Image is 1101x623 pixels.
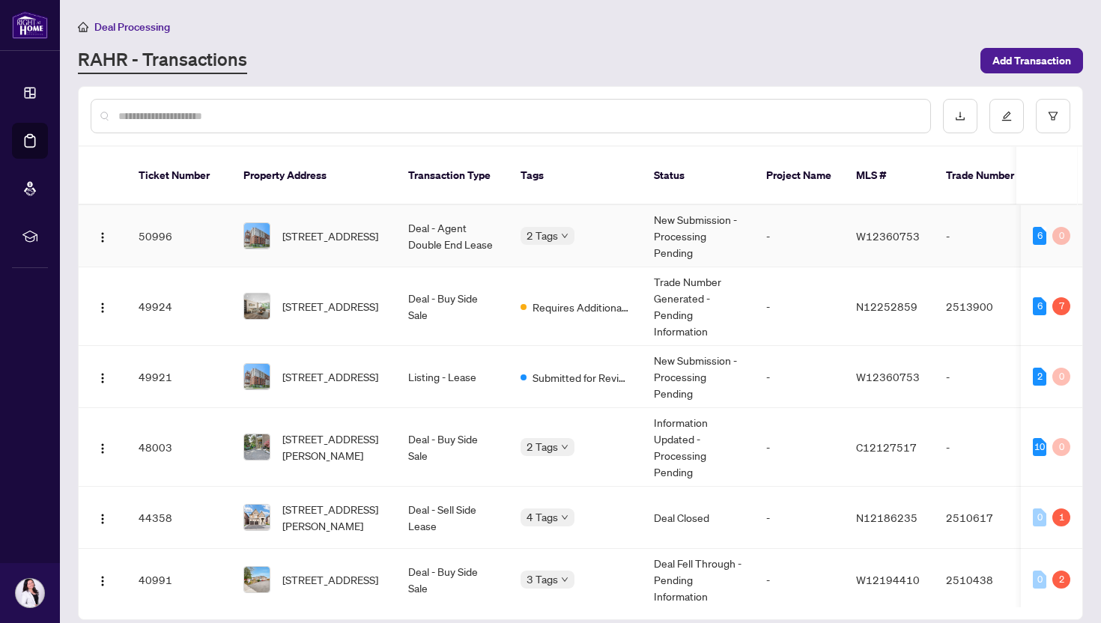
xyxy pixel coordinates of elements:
[396,549,509,611] td: Deal - Buy Side Sale
[91,224,115,248] button: Logo
[934,205,1039,267] td: -
[527,438,558,455] span: 2 Tags
[856,440,917,454] span: C12127517
[94,20,170,34] span: Deal Processing
[561,576,568,583] span: down
[1036,99,1070,133] button: filter
[282,571,378,588] span: [STREET_ADDRESS]
[396,267,509,346] td: Deal - Buy Side Sale
[1033,571,1046,589] div: 0
[1048,111,1058,121] span: filter
[955,111,965,121] span: download
[1052,297,1070,315] div: 7
[78,22,88,32] span: home
[396,487,509,549] td: Deal - Sell Side Lease
[980,48,1083,73] button: Add Transaction
[642,487,754,549] td: Deal Closed
[1033,508,1046,526] div: 0
[934,346,1039,408] td: -
[934,487,1039,549] td: 2510617
[754,487,844,549] td: -
[754,147,844,205] th: Project Name
[282,368,378,385] span: [STREET_ADDRESS]
[97,513,109,525] img: Logo
[561,232,568,240] span: down
[1052,508,1070,526] div: 1
[642,205,754,267] td: New Submission - Processing Pending
[527,227,558,244] span: 2 Tags
[127,549,231,611] td: 40991
[244,505,270,530] img: thumbnail-img
[992,49,1071,73] span: Add Transaction
[509,147,642,205] th: Tags
[642,147,754,205] th: Status
[754,205,844,267] td: -
[244,364,270,389] img: thumbnail-img
[754,267,844,346] td: -
[396,205,509,267] td: Deal - Agent Double End Lease
[396,346,509,408] td: Listing - Lease
[943,99,977,133] button: download
[533,299,630,315] span: Requires Additional Docs
[1033,297,1046,315] div: 6
[533,369,630,386] span: Submitted for Review
[989,99,1024,133] button: edit
[91,435,115,459] button: Logo
[244,567,270,592] img: thumbnail-img
[527,508,558,526] span: 4 Tags
[844,147,934,205] th: MLS #
[91,365,115,389] button: Logo
[642,549,754,611] td: Deal Fell Through - Pending Information
[1033,368,1046,386] div: 2
[396,408,509,487] td: Deal - Buy Side Sale
[754,549,844,611] td: -
[97,575,109,587] img: Logo
[642,346,754,408] td: New Submission - Processing Pending
[282,431,384,464] span: [STREET_ADDRESS][PERSON_NAME]
[127,147,231,205] th: Ticket Number
[396,147,509,205] th: Transaction Type
[1052,227,1070,245] div: 0
[754,408,844,487] td: -
[244,223,270,249] img: thumbnail-img
[1033,227,1046,245] div: 6
[1033,438,1046,456] div: 10
[78,47,247,74] a: RAHR - Transactions
[12,11,48,39] img: logo
[1041,571,1086,616] button: Open asap
[642,267,754,346] td: Trade Number Generated - Pending Information
[856,229,920,243] span: W12360753
[127,408,231,487] td: 48003
[97,302,109,314] img: Logo
[127,346,231,408] td: 49921
[244,294,270,319] img: thumbnail-img
[97,443,109,455] img: Logo
[231,147,396,205] th: Property Address
[97,372,109,384] img: Logo
[754,346,844,408] td: -
[91,294,115,318] button: Logo
[642,408,754,487] td: Information Updated - Processing Pending
[856,511,917,524] span: N12186235
[934,549,1039,611] td: 2510438
[856,370,920,383] span: W12360753
[1001,111,1012,121] span: edit
[244,434,270,460] img: thumbnail-img
[934,267,1039,346] td: 2513900
[282,298,378,314] span: [STREET_ADDRESS]
[1052,438,1070,456] div: 0
[282,228,378,244] span: [STREET_ADDRESS]
[97,231,109,243] img: Logo
[934,408,1039,487] td: -
[91,568,115,592] button: Logo
[1052,368,1070,386] div: 0
[856,300,917,313] span: N12252859
[91,505,115,529] button: Logo
[561,514,568,521] span: down
[856,573,920,586] span: W12194410
[127,487,231,549] td: 44358
[282,501,384,534] span: [STREET_ADDRESS][PERSON_NAME]
[127,205,231,267] td: 50996
[561,443,568,451] span: down
[16,579,44,607] img: Profile Icon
